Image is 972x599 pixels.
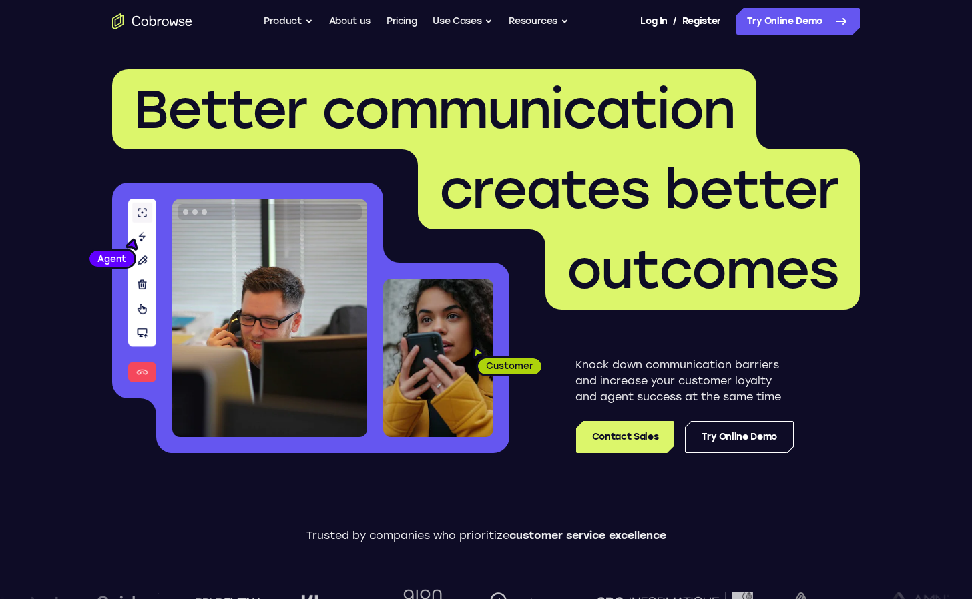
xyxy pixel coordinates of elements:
img: A customer support agent talking on the phone [172,199,367,437]
span: Better communication [134,77,735,141]
a: Try Online Demo [736,8,860,35]
a: Try Online Demo [685,421,794,453]
span: outcomes [567,237,838,302]
a: Go to the home page [112,13,192,29]
button: Product [264,8,313,35]
a: Contact Sales [576,421,674,453]
button: Resources [509,8,569,35]
span: / [673,13,677,29]
span: customer service excellence [509,529,666,542]
p: Knock down communication barriers and increase your customer loyalty and agent success at the sam... [575,357,794,405]
a: Register [682,8,721,35]
span: creates better [439,157,838,221]
img: A customer holding their phone [383,279,493,437]
a: Pricing [387,8,417,35]
button: Use Cases [433,8,493,35]
a: About us [329,8,371,35]
a: Log In [640,8,667,35]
